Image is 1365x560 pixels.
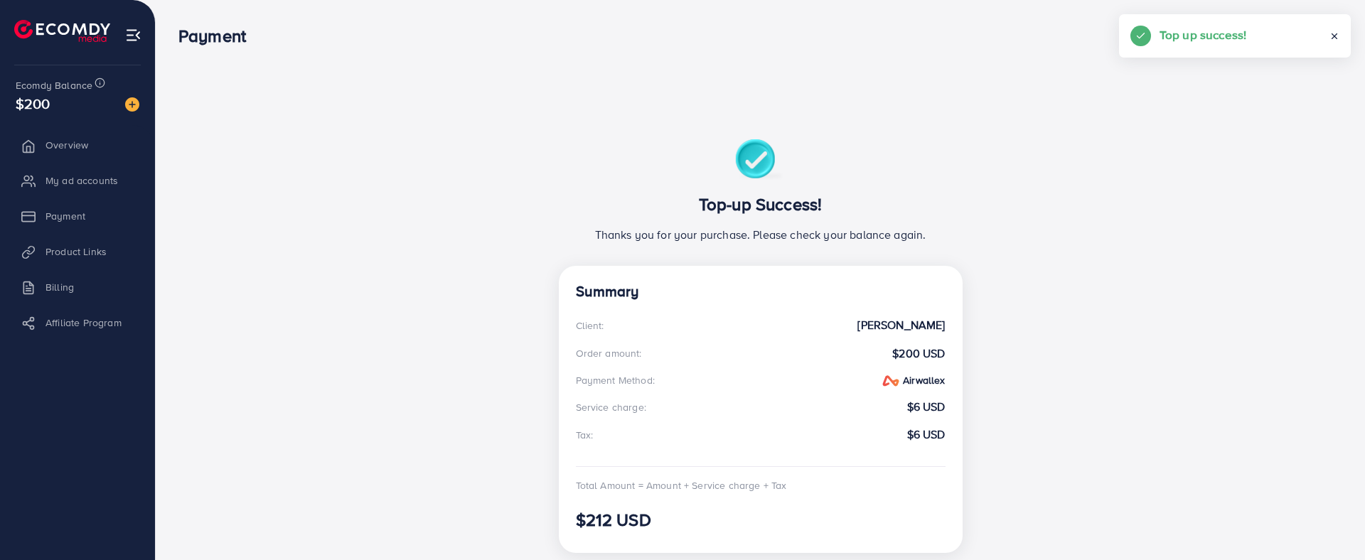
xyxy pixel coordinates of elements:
img: Airwallex [882,375,899,387]
span: $200 [16,93,50,114]
p: Thanks you for your purchase. Please check your balance again. [576,226,946,243]
div: Order amount: [576,346,642,360]
img: logo [14,20,110,42]
h3: Payment [178,26,257,46]
strong: [PERSON_NAME] [857,317,945,333]
img: success [735,139,786,183]
h3: $212 USD [576,510,946,530]
span: Ecomdy Balance [16,78,92,92]
div: Total Amount = Amount + Service charge + Tax [576,478,787,492]
h3: Top-up Success! [576,194,946,215]
img: image [125,97,139,112]
strong: $200 USD [892,345,945,362]
div: Payment Method: [576,373,655,387]
strong: $6 USD [907,399,946,415]
h5: Top up success! [1160,26,1246,44]
h4: Summary [576,283,946,301]
strong: $6 USD [907,426,946,443]
div: Service charge: [576,400,646,414]
div: Tax: [576,428,594,442]
div: Client: [576,318,604,333]
strong: Airwallex [882,373,945,387]
img: menu [125,27,141,43]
